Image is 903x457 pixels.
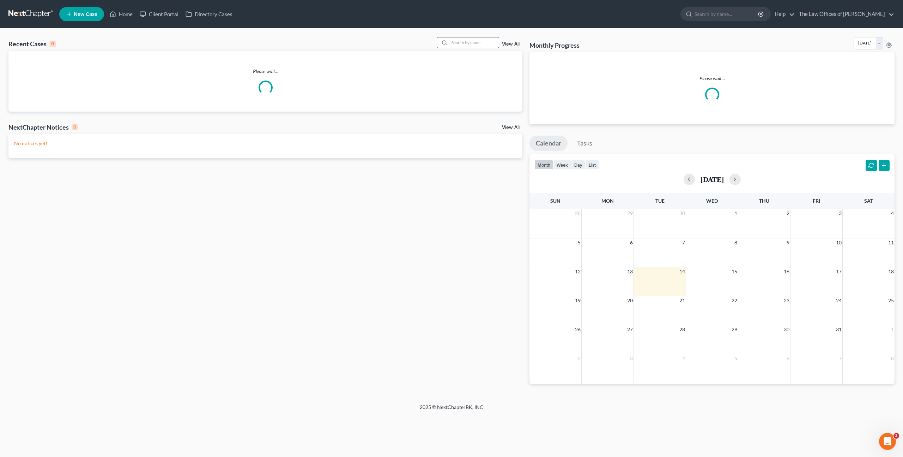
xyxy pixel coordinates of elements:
span: 7 [681,238,686,247]
span: 5 [577,238,581,247]
div: 2025 © NextChapterBK, INC [250,404,653,416]
span: 12 [574,267,581,276]
span: 14 [679,267,686,276]
p: No notices yet! [14,140,517,147]
span: 4 [681,354,686,363]
span: 31 [835,325,842,334]
span: 28 [679,325,686,334]
span: 18 [887,267,895,276]
p: Please wait... [8,68,522,75]
h2: [DATE] [701,176,724,183]
button: month [534,160,553,170]
span: Sun [550,198,560,204]
span: 13 [626,267,634,276]
span: 20 [626,296,634,305]
span: 25 [887,296,895,305]
span: 6 [629,238,634,247]
span: New Case [74,12,97,17]
h3: Monthly Progress [529,41,580,49]
span: 3 [629,354,634,363]
iframe: Intercom live chat [879,433,896,450]
span: 17 [835,267,842,276]
div: NextChapter Notices [8,123,78,131]
span: 8 [890,354,895,363]
span: Thu [759,198,769,204]
span: 30 [783,325,790,334]
span: Mon [601,198,614,204]
span: Sat [864,198,873,204]
a: Help [771,8,795,20]
button: day [571,160,586,170]
span: 7 [838,354,842,363]
span: 9 [786,238,790,247]
span: 23 [783,296,790,305]
span: 30 [679,209,686,218]
span: Fri [813,198,820,204]
span: 28 [574,209,581,218]
span: Tue [655,198,665,204]
span: 29 [731,325,738,334]
span: 22 [731,296,738,305]
a: Directory Cases [182,8,236,20]
a: Client Portal [136,8,182,20]
span: 15 [731,267,738,276]
span: 27 [626,325,634,334]
span: 16 [783,267,790,276]
a: The Law Offices of [PERSON_NAME] [795,8,894,20]
a: View All [502,42,520,47]
a: Tasks [571,136,599,151]
input: Search by name... [695,7,759,20]
span: 24 [835,296,842,305]
span: 19 [574,296,581,305]
span: 6 [786,354,790,363]
a: Home [106,8,136,20]
input: Search by name... [449,37,499,48]
span: 21 [679,296,686,305]
span: 5 [734,354,738,363]
a: View All [502,125,520,130]
button: week [553,160,571,170]
span: 11 [887,238,895,247]
span: 10 [835,238,842,247]
span: 4 [890,209,895,218]
span: 1 [890,325,895,334]
span: 29 [626,209,634,218]
button: list [586,160,599,170]
span: Wed [706,198,718,204]
span: 26 [574,325,581,334]
p: Please wait... [535,75,889,82]
span: 2 [577,354,581,363]
span: 2 [786,209,790,218]
div: 0 [49,41,56,47]
span: 1 [734,209,738,218]
div: Recent Cases [8,40,56,48]
span: 8 [734,238,738,247]
a: Calendar [529,136,568,151]
span: 3 [893,433,899,439]
div: 0 [72,124,78,130]
span: 3 [838,209,842,218]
